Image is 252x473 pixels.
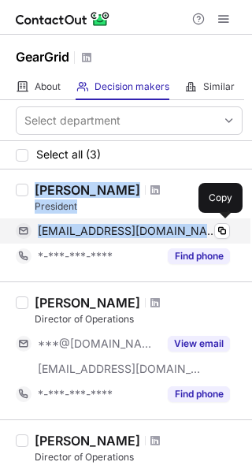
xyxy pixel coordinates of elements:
[16,47,69,66] h1: GearGrid
[94,80,169,93] span: Decision makers
[38,362,202,376] span: [EMAIL_ADDRESS][DOMAIN_NAME]
[35,80,61,93] span: About
[35,199,243,214] div: President
[168,248,230,264] button: Reveal Button
[35,312,243,326] div: Director of Operations
[35,433,140,449] div: [PERSON_NAME]
[24,113,120,128] div: Select department
[35,182,140,198] div: [PERSON_NAME]
[36,148,101,161] span: Select all (3)
[38,337,158,351] span: ***@[DOMAIN_NAME]
[38,224,218,238] span: [EMAIL_ADDRESS][DOMAIN_NAME]
[168,336,230,352] button: Reveal Button
[16,9,110,28] img: ContactOut v5.3.10
[35,450,243,464] div: Director of Operations
[35,295,140,311] div: [PERSON_NAME]
[203,80,235,93] span: Similar
[168,386,230,402] button: Reveal Button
